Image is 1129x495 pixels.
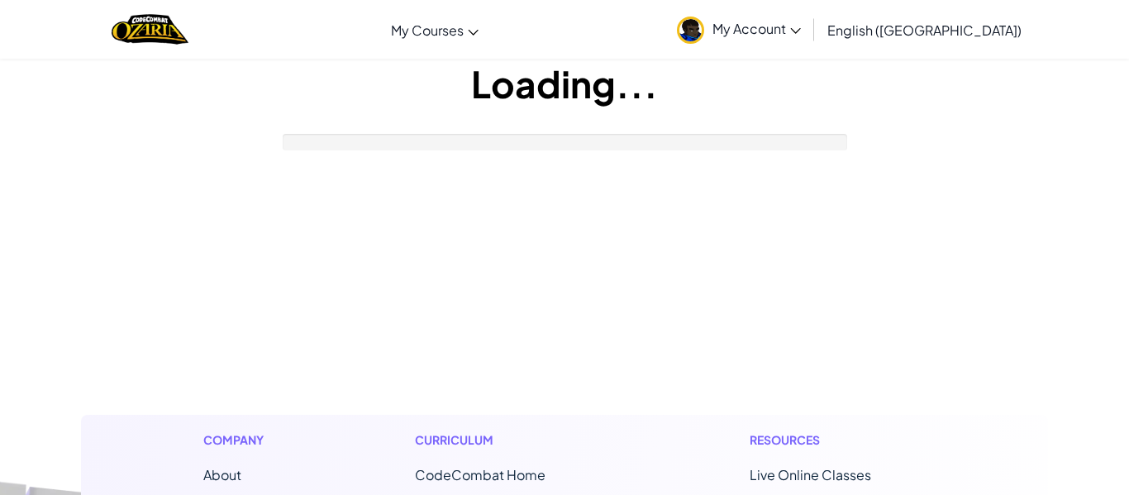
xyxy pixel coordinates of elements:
img: Home [112,12,188,46]
a: My Courses [383,7,487,52]
a: English ([GEOGRAPHIC_DATA]) [819,7,1030,52]
a: My Account [669,3,809,55]
a: Ozaria by CodeCombat logo [112,12,188,46]
a: Live Online Classes [750,466,871,483]
h1: Curriculum [415,431,615,449]
span: My Account [712,20,801,37]
span: CodeCombat Home [415,466,545,483]
img: avatar [677,17,704,44]
h1: Resources [750,431,926,449]
span: My Courses [391,21,464,39]
a: About [203,466,241,483]
span: English ([GEOGRAPHIC_DATA]) [827,21,1022,39]
h1: Company [203,431,280,449]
